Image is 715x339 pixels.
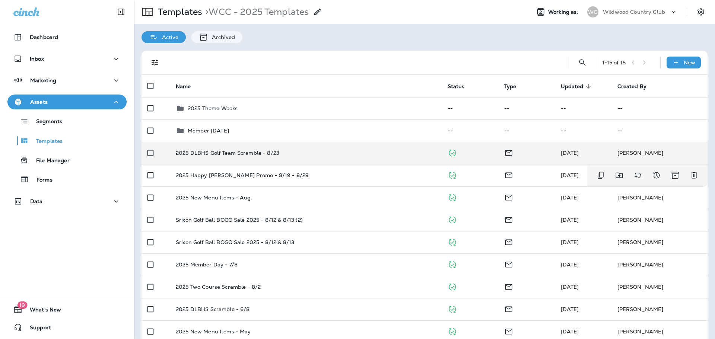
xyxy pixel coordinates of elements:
p: Marketing [30,77,56,83]
td: -- [442,97,498,119]
p: Segments [29,118,62,126]
div: 1 - 15 of 15 [602,60,626,65]
p: Data [30,198,43,204]
span: Email [504,238,513,245]
span: Published [448,283,457,290]
p: Dashboard [30,34,58,40]
span: Brittany Cummins [561,194,579,201]
td: [PERSON_NAME] [611,253,708,276]
button: Filters [147,55,162,70]
span: Updated [561,83,593,90]
p: Active [158,34,178,40]
span: Name [176,83,191,90]
span: Email [504,305,513,312]
td: -- [498,97,555,119]
span: Pam Borrisove [561,239,579,246]
span: Type [504,83,526,90]
td: -- [498,119,555,142]
span: Updated [561,83,584,90]
button: View Changelog [649,168,664,183]
span: Published [448,305,457,312]
button: Add tags [630,168,645,183]
td: -- [611,119,708,142]
td: -- [555,119,611,142]
span: Email [504,149,513,156]
td: -- [442,119,498,142]
span: Brittany Cummins [561,328,579,335]
button: Collapse Sidebar [111,4,131,19]
p: 2025 DLBHS Scramble - 6/8 [176,306,250,312]
span: Published [448,260,457,267]
td: -- [555,97,611,119]
td: [PERSON_NAME] [611,276,708,298]
span: Email [504,283,513,290]
span: Brittany Cummins [561,306,579,313]
td: [PERSON_NAME] [611,231,708,253]
p: Archived [208,34,235,40]
button: Move to folder [612,168,627,183]
p: 2025 Happy [PERSON_NAME] Promo - 8/19 - 8/29 [176,172,309,178]
button: Settings [694,5,708,19]
span: Created By [617,83,646,90]
button: Duplicate [593,168,608,183]
button: Data [7,194,127,209]
span: Published [448,238,457,245]
span: Brittany Cummins [561,172,579,179]
span: Brittany Cummins [561,284,579,290]
span: Created By [617,83,656,90]
p: New [684,60,695,65]
button: Search Templates [575,55,590,70]
p: WCC - 2025 Templates [202,6,309,17]
button: Archive [668,168,683,183]
span: Status [448,83,465,90]
div: WC [587,6,598,17]
button: Marketing [7,73,127,88]
td: [PERSON_NAME] [611,209,708,231]
p: 2025 Theme Weeks [188,105,238,111]
span: Email [504,260,513,267]
button: Segments [7,113,127,129]
p: 2025 New Menu Items - Aug. [176,195,252,201]
span: Status [448,83,474,90]
span: Email [504,327,513,334]
span: What's New [22,307,61,316]
span: Name [176,83,201,90]
span: Support [22,324,51,333]
td: [PERSON_NAME] [611,142,708,164]
span: Email [504,194,513,200]
button: Support [7,320,127,335]
button: Delete [687,168,702,183]
button: Assets [7,95,127,109]
span: Published [448,327,457,334]
p: Forms [29,177,53,184]
button: 19What's New [7,302,127,317]
span: 19 [17,301,27,309]
p: Templates [29,138,63,145]
p: 2025 Member Day - 7/8 [176,262,238,268]
p: Srixon Golf Ball BOGO Sale 2025 - 8/12 & 8/13 (2) [176,217,303,223]
span: Published [448,216,457,223]
button: Dashboard [7,30,127,45]
span: Email [504,216,513,223]
p: Member [DATE] [188,128,229,134]
p: File Manager [29,157,70,164]
span: Brittany Cummins [561,261,579,268]
p: Assets [30,99,48,105]
p: Templates [155,6,202,17]
span: Brittany Cummins [561,150,579,156]
p: Srixon Golf Ball BOGO Sale 2025 - 8/12 & 8/13 [176,239,294,245]
button: Inbox [7,51,127,66]
button: Forms [7,172,127,187]
span: Email [504,171,513,178]
span: Published [448,194,457,200]
p: Wildwood Country Club [603,9,665,15]
p: 2025 DLBHS Golf Team Scramble - 8/23 [176,150,279,156]
p: 2025 New Menu Items - May [176,329,251,335]
p: 2025 Two Course Scramble - 8/2 [176,284,261,290]
td: [PERSON_NAME] [611,298,708,320]
span: Type [504,83,517,90]
p: Inbox [30,56,44,62]
td: -- [611,97,708,119]
span: Published [448,149,457,156]
button: Templates [7,133,127,148]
